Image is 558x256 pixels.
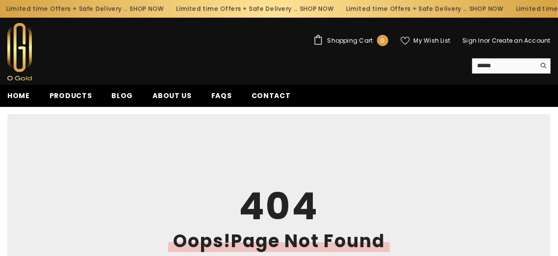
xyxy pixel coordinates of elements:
[327,38,373,44] span: Shopping Cart
[380,35,384,46] span: 0
[535,58,551,73] button: Search
[242,90,301,107] a: Contact
[462,36,484,45] a: Sign In
[298,3,332,14] a: SHOP NOW
[492,36,551,45] a: Create an Account
[7,23,32,80] img: Ogold Shop
[111,91,133,101] span: Blog
[168,232,389,250] h2: Oops!Page Not Found
[50,91,92,101] span: Products
[401,36,451,45] a: My Wish List
[101,90,143,107] a: Blog
[338,1,508,17] div: Limited time Offers + Safe Delivery ..
[143,188,415,225] h1: 404
[152,91,192,101] span: About us
[143,90,202,107] a: About us
[313,35,388,46] a: Shopping Cart
[202,90,242,107] a: FAQs
[7,91,30,101] span: Home
[472,58,551,74] summary: Search
[168,1,338,17] div: Limited time Offers + Safe Delivery ..
[484,36,490,45] span: or
[211,91,232,101] span: FAQs
[128,3,162,14] a: SHOP NOW
[252,91,291,101] span: Contact
[40,90,102,107] a: Products
[414,38,451,44] span: My Wish List
[468,3,502,14] a: SHOP NOW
